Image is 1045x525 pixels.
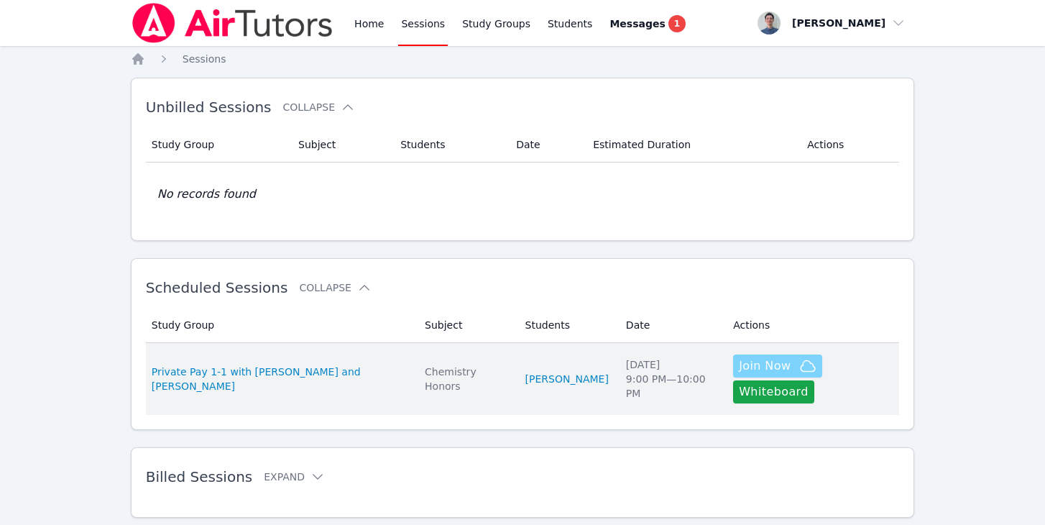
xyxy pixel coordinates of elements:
th: Estimated Duration [584,127,798,163]
span: Unbilled Sessions [146,99,272,116]
th: Study Group [146,308,416,343]
span: Sessions [183,53,226,65]
th: Date [617,308,724,343]
th: Actions [798,127,899,163]
th: Date [507,127,584,163]
nav: Breadcrumb [131,52,915,66]
div: [DATE] 9:00 PM — 10:00 PM [626,357,716,401]
button: Whiteboard [733,380,814,403]
button: Expand [264,470,325,484]
img: Air Tutors [131,3,334,43]
button: Collapse [283,100,355,114]
button: Collapse [299,280,371,295]
span: 1 [668,15,686,32]
th: Subject [290,127,392,163]
a: Private Pay 1-1 with [PERSON_NAME] and [PERSON_NAME] [152,365,408,393]
th: Subject [416,308,517,343]
td: No records found [146,163,900,226]
a: [PERSON_NAME] [525,372,609,386]
span: Billed Sessions [146,468,252,485]
span: Join Now [739,357,791,375]
th: Study Group [146,127,290,163]
th: Actions [724,308,899,343]
tr: Private Pay 1-1 with [PERSON_NAME] and [PERSON_NAME]Chemistry Honors[PERSON_NAME][DATE]9:00 PM—10... [146,343,900,415]
div: Chemistry Honors [425,365,508,393]
span: Scheduled Sessions [146,279,288,296]
a: Sessions [183,52,226,66]
span: Messages [609,17,665,31]
button: Join Now [733,355,822,378]
th: Students [392,127,507,163]
th: Students [517,308,617,343]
